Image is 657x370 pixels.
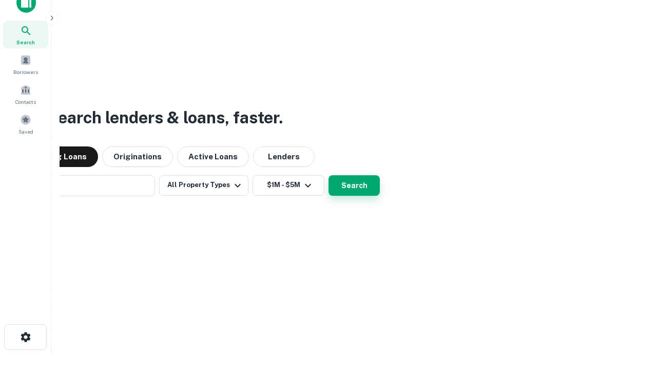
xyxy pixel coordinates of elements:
[15,98,36,106] span: Contacts
[606,288,657,337] iframe: Chat Widget
[3,21,48,48] a: Search
[253,175,324,196] button: $1M - $5M
[3,110,48,138] a: Saved
[102,146,173,167] button: Originations
[16,38,35,46] span: Search
[18,127,33,136] span: Saved
[253,146,315,167] button: Lenders
[159,175,248,196] button: All Property Types
[47,105,283,130] h3: Search lenders & loans, faster.
[13,68,38,76] span: Borrowers
[3,50,48,78] a: Borrowers
[328,175,380,196] button: Search
[3,80,48,108] a: Contacts
[177,146,249,167] button: Active Loans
